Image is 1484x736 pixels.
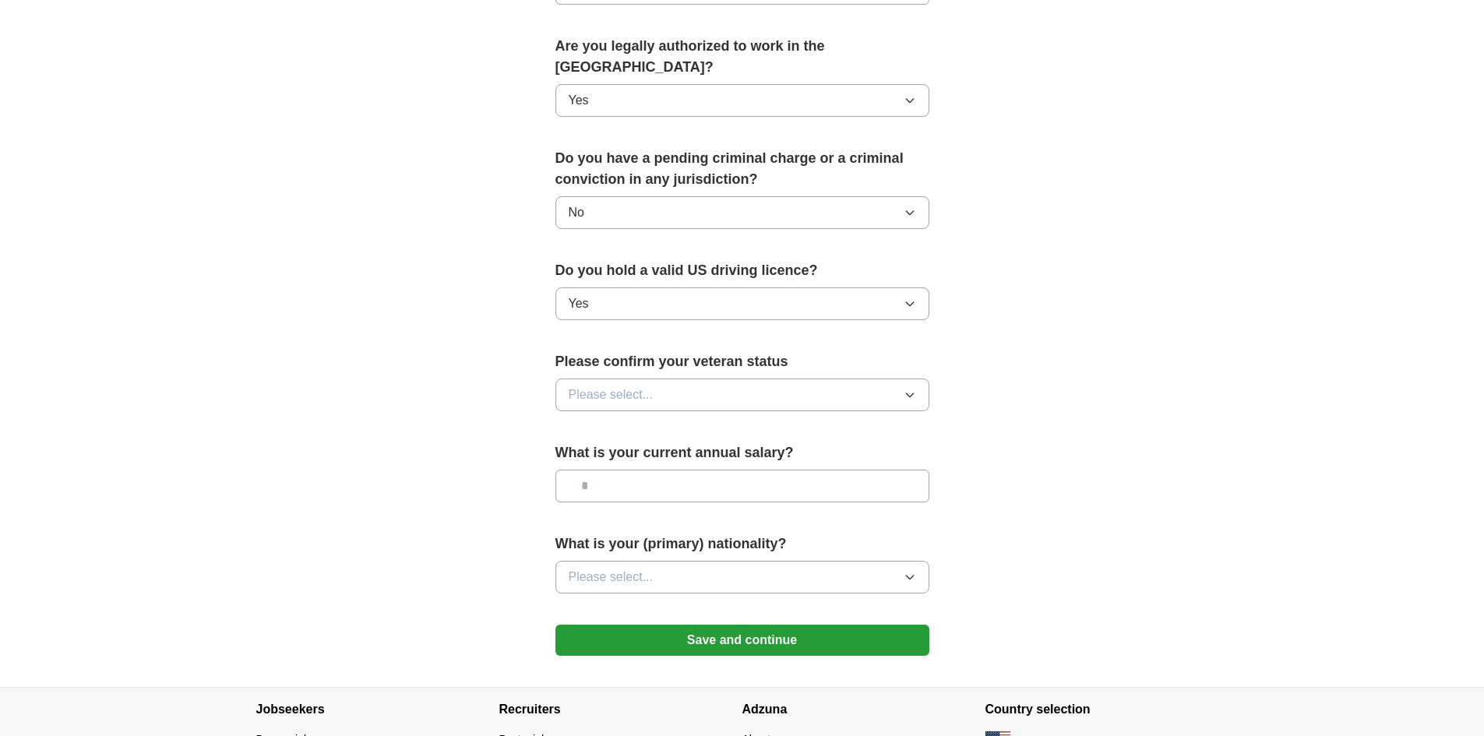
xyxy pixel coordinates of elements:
span: Please select... [569,386,654,404]
button: Please select... [555,379,929,411]
label: What is your (primary) nationality? [555,534,929,555]
label: What is your current annual salary? [555,442,929,463]
h4: Country selection [985,688,1228,731]
button: No [555,196,929,229]
span: Yes [569,91,589,110]
span: Please select... [569,568,654,586]
button: Yes [555,287,929,320]
label: Do you hold a valid US driving licence? [555,260,929,281]
label: Do you have a pending criminal charge or a criminal conviction in any jurisdiction? [555,148,929,190]
span: Yes [569,294,589,313]
span: No [569,203,584,222]
label: Please confirm your veteran status [555,351,929,372]
button: Save and continue [555,625,929,656]
label: Are you legally authorized to work in the [GEOGRAPHIC_DATA]? [555,36,929,78]
button: Please select... [555,561,929,593]
button: Yes [555,84,929,117]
